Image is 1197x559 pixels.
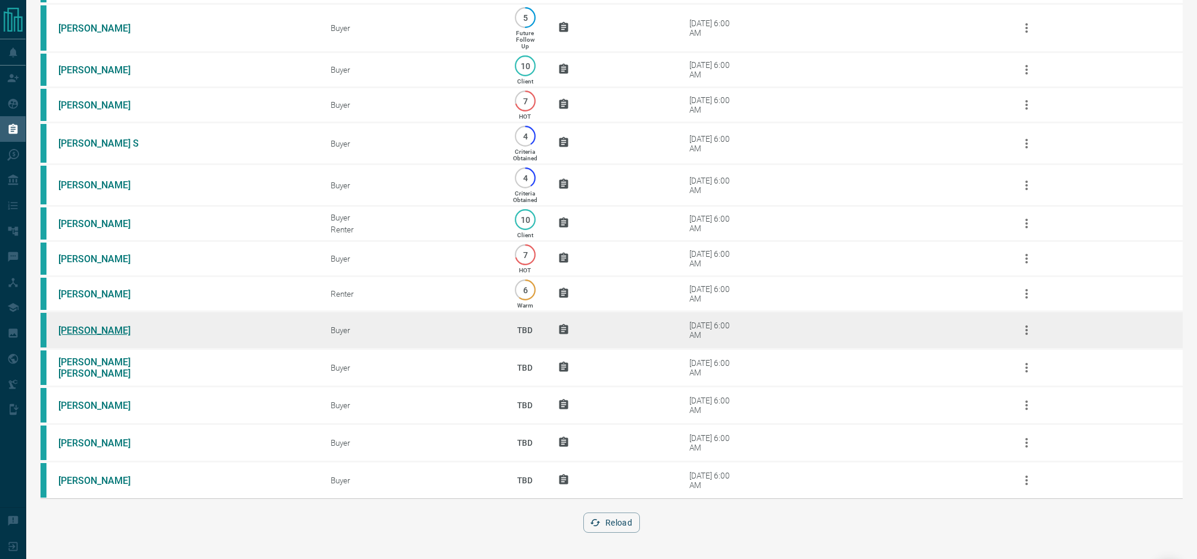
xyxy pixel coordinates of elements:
[689,396,740,415] div: [DATE] 6:00 AM
[331,181,492,190] div: Buyer
[41,54,46,86] div: condos.ca
[331,65,492,74] div: Buyer
[689,18,740,38] div: [DATE] 6:00 AM
[41,463,46,498] div: condos.ca
[331,289,492,299] div: Renter
[521,132,530,141] p: 4
[689,60,740,79] div: [DATE] 6:00 AM
[517,302,533,309] p: Warm
[521,250,530,259] p: 7
[516,30,534,49] p: Future Follow Up
[689,433,740,452] div: [DATE] 6:00 AM
[58,218,148,229] a: [PERSON_NAME]
[331,363,492,372] div: Buyer
[331,254,492,263] div: Buyer
[510,352,540,384] p: TBD
[689,471,740,490] div: [DATE] 6:00 AM
[331,325,492,335] div: Buyer
[41,124,46,163] div: condos.ca
[331,400,492,410] div: Buyer
[510,389,540,421] p: TBD
[331,23,492,33] div: Buyer
[689,214,740,233] div: [DATE] 6:00 AM
[689,176,740,195] div: [DATE] 6:00 AM
[510,427,540,459] p: TBD
[41,388,46,423] div: condos.ca
[41,313,46,347] div: condos.ca
[41,243,46,275] div: condos.ca
[331,139,492,148] div: Buyer
[58,138,148,149] a: [PERSON_NAME] S
[519,113,531,120] p: HOT
[58,179,148,191] a: [PERSON_NAME]
[58,356,148,379] a: [PERSON_NAME] [PERSON_NAME]
[521,13,530,22] p: 5
[510,464,540,496] p: TBD
[41,5,46,51] div: condos.ca
[689,249,740,268] div: [DATE] 6:00 AM
[583,513,640,533] button: Reload
[689,134,740,153] div: [DATE] 6:00 AM
[58,400,148,411] a: [PERSON_NAME]
[517,78,533,85] p: Client
[513,190,537,203] p: Criteria Obtained
[58,325,148,336] a: [PERSON_NAME]
[513,148,537,162] p: Criteria Obtained
[521,215,530,224] p: 10
[58,437,148,449] a: [PERSON_NAME]
[58,288,148,300] a: [PERSON_NAME]
[41,166,46,204] div: condos.ca
[58,23,148,34] a: [PERSON_NAME]
[41,89,46,121] div: condos.ca
[521,285,530,294] p: 6
[510,314,540,346] p: TBD
[521,61,530,70] p: 10
[331,213,492,222] div: Buyer
[331,438,492,448] div: Buyer
[41,207,46,240] div: condos.ca
[517,232,533,238] p: Client
[58,475,148,486] a: [PERSON_NAME]
[521,173,530,182] p: 4
[331,476,492,485] div: Buyer
[689,95,740,114] div: [DATE] 6:00 AM
[519,267,531,274] p: HOT
[689,358,740,377] div: [DATE] 6:00 AM
[331,225,492,234] div: Renter
[41,278,46,310] div: condos.ca
[689,321,740,340] div: [DATE] 6:00 AM
[58,253,148,265] a: [PERSON_NAME]
[41,350,46,385] div: condos.ca
[689,284,740,303] div: [DATE] 6:00 AM
[58,100,148,111] a: [PERSON_NAME]
[58,64,148,76] a: [PERSON_NAME]
[521,97,530,105] p: 7
[331,100,492,110] div: Buyer
[41,426,46,460] div: condos.ca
